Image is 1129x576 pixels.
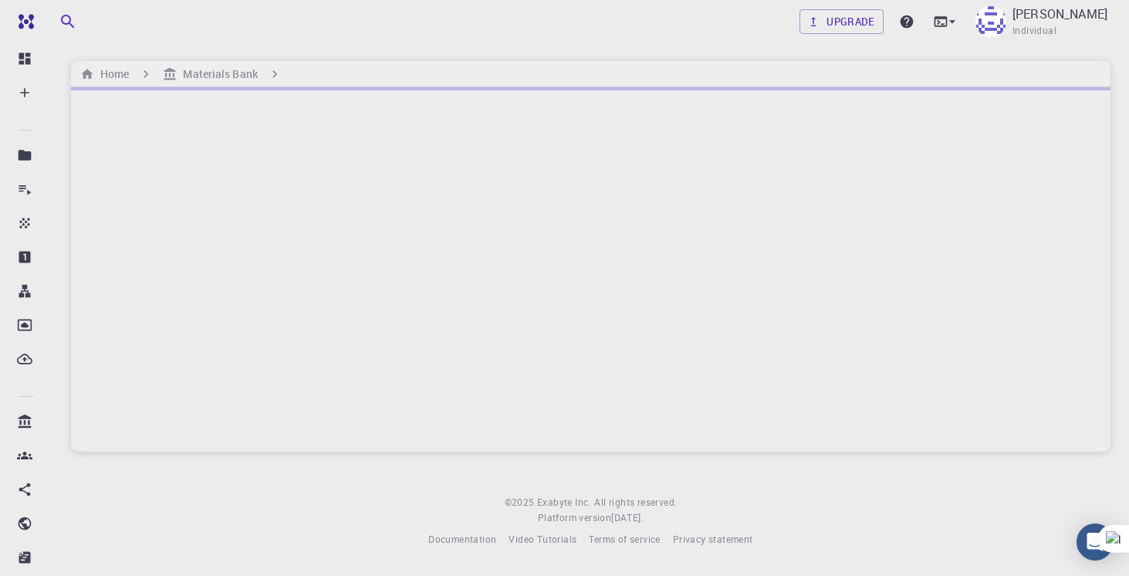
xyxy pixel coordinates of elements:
[428,533,496,545] span: Documentation
[77,66,295,83] nav: breadcrumb
[509,533,576,545] span: Video Tutorials
[509,532,576,547] a: Video Tutorials
[594,495,677,510] span: All rights reserved.
[428,532,496,547] a: Documentation
[1012,5,1107,23] p: [PERSON_NAME]
[799,9,884,34] a: Upgrade
[1077,523,1114,561] div: Open Intercom Messenger
[177,66,257,83] h6: Materials Bank
[673,532,753,547] a: Privacy statement
[12,14,34,29] img: logo
[538,510,611,526] span: Platform version
[589,532,660,547] a: Terms of service
[94,66,129,83] h6: Home
[537,496,591,508] span: Exabyte Inc.
[1012,23,1056,39] span: Individual
[975,6,1006,37] img: Nupur Gupta
[537,495,591,510] a: Exabyte Inc.
[589,533,660,545] span: Terms of service
[673,533,753,545] span: Privacy statement
[611,510,644,526] a: [DATE].
[611,511,644,523] span: [DATE] .
[505,495,537,510] span: © 2025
